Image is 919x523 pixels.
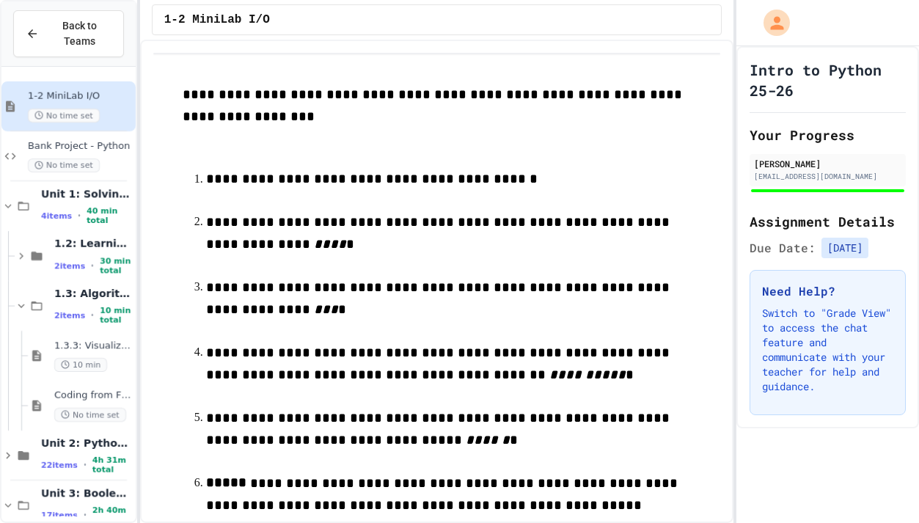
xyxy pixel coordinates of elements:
button: Back to Teams [13,10,124,57]
span: 1.3: Algorithms - from Pseudocode to Flowcharts [54,287,133,300]
p: Switch to "Grade View" to access the chat feature and communicate with your teacher for help and ... [762,306,893,394]
h3: Need Help? [762,282,893,300]
span: Due Date: [750,239,816,257]
div: [EMAIL_ADDRESS][DOMAIN_NAME] [754,171,901,182]
span: Unit 2: Python Fundamentals [41,436,133,450]
span: No time set [28,158,100,172]
span: 1.3.3: Visualizing Logic with Flowcharts [54,340,133,352]
h2: Your Progress [750,125,906,145]
span: No time set [54,408,126,422]
span: 1-2 MiniLab I/O [28,90,133,103]
span: 1.2: Learning to Solve Hard Problems [54,237,133,250]
span: Bank Project - Python [28,140,133,153]
h1: Intro to Python 25-26 [750,59,906,100]
span: Back to Teams [48,18,111,49]
span: 30 min total [100,256,133,275]
span: [DATE] [821,238,868,258]
span: 4 items [41,211,72,221]
span: 40 min total [87,206,133,225]
span: • [91,260,94,271]
span: • [91,310,94,321]
span: Coding from Flowchart [54,389,133,402]
span: 22 items [41,461,78,470]
span: 10 min total [100,306,133,325]
span: • [84,509,87,521]
span: Unit 1: Solving Problems in Computer Science [41,187,133,200]
iframe: chat widget [857,464,904,508]
span: 4h 31m total [92,456,133,475]
span: No time set [28,109,100,122]
span: 2 items [54,311,85,321]
h2: Assignment Details [750,211,906,232]
span: • [78,210,81,222]
span: 2 items [54,261,85,271]
span: Unit 3: Booleans and Conditionals [41,486,133,500]
span: 1-2 MiniLab I/O [164,11,270,29]
div: [PERSON_NAME] [754,157,901,170]
div: My Account [748,6,794,40]
span: 10 min [54,358,107,372]
span: • [84,459,87,471]
iframe: chat widget [797,401,904,463]
span: 17 items [41,511,78,520]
